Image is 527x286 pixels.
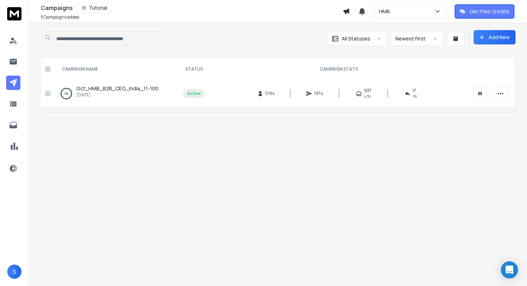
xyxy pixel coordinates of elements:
p: HMB [379,8,393,15]
span: 937 [364,88,371,94]
th: STATUS [179,58,209,81]
button: S [7,264,22,279]
p: 0 % [65,90,68,97]
td: 0%Oct_HMB_B2B_CEO_India_11-100[DATE] [53,81,179,106]
span: 1 % [413,94,417,99]
button: Add New [474,30,516,44]
span: 1 [41,14,43,20]
span: 17 [413,88,416,94]
th: CAMPAIGN NAME [53,58,179,81]
div: Campaigns [41,3,343,13]
p: All Statuses [342,35,370,42]
span: 47 % [364,94,371,99]
span: 5194 [265,91,275,96]
button: Newest First [391,32,443,46]
div: Open Intercom Messenger [501,261,518,278]
div: Active [187,91,201,96]
button: Get Free Credits [455,4,514,19]
th: CAMPAIGN STATS [209,58,469,81]
button: Tutorial [77,3,112,13]
span: 1974 [314,91,323,96]
p: Campaigns added [41,14,79,20]
p: Get Free Credits [470,8,509,15]
a: Oct_HMB_B2B_CEO_India_11-100 [76,85,158,92]
p: [DATE] [76,92,158,98]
